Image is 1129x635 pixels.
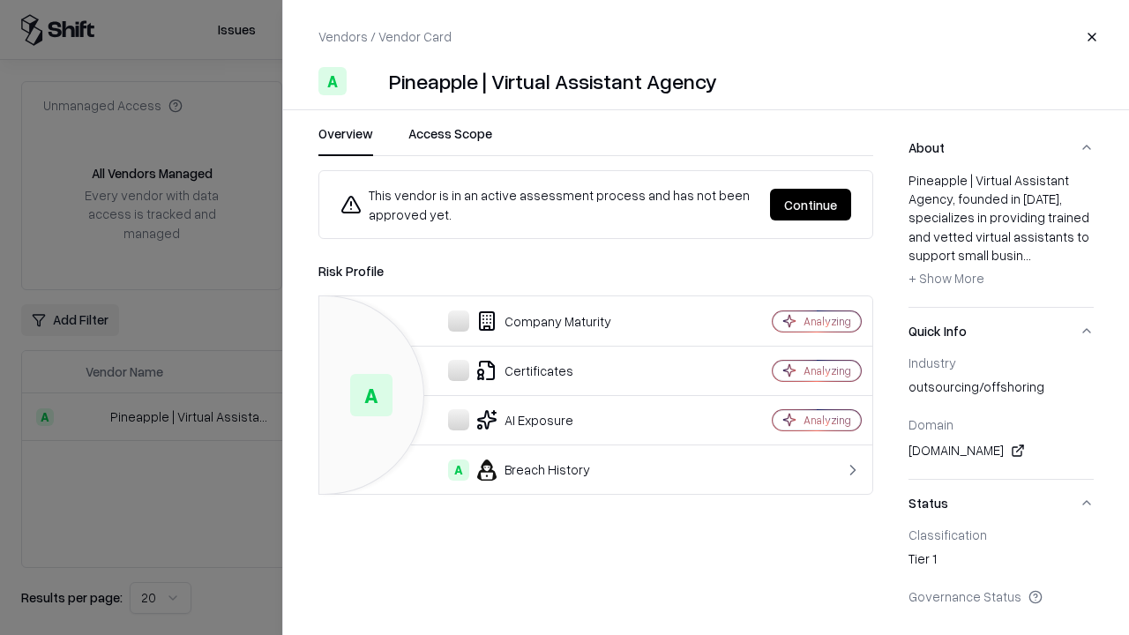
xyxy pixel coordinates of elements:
button: Status [908,480,1094,527]
button: Access Scope [408,124,492,156]
div: Analyzing [804,314,851,329]
div: A [318,67,347,95]
div: Analyzing [804,363,851,378]
div: A [350,374,393,416]
div: Analyzing [804,413,851,428]
div: This vendor is in an active assessment process and has not been approved yet. [340,185,756,224]
button: Quick Info [908,308,1094,355]
div: A [448,459,469,481]
button: Continue [770,189,851,220]
span: ... [1023,247,1031,263]
div: Breach History [333,459,711,481]
span: + Show More [908,270,984,286]
button: + Show More [908,265,984,293]
div: Pineapple | Virtual Assistant Agency [389,67,717,95]
div: Certificates [333,360,711,381]
div: Governance Status [908,588,1094,604]
div: Industry [908,355,1094,370]
div: AI Exposure [333,409,711,430]
button: Overview [318,124,373,156]
div: Company Maturity [333,310,711,332]
div: Quick Info [908,355,1094,479]
button: About [908,124,1094,171]
div: Tier 1 [908,549,1094,574]
div: outsourcing/offshoring [908,377,1094,402]
p: Vendors / Vendor Card [318,27,452,46]
div: Pineapple | Virtual Assistant Agency, founded in [DATE], specializes in providing trained and vet... [908,171,1094,293]
div: Domain [908,416,1094,432]
div: Classification [908,527,1094,542]
div: [DOMAIN_NAME] [908,440,1094,461]
img: Pineapple | Virtual Assistant Agency [354,67,382,95]
div: Risk Profile [318,260,873,281]
div: About [908,171,1094,307]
